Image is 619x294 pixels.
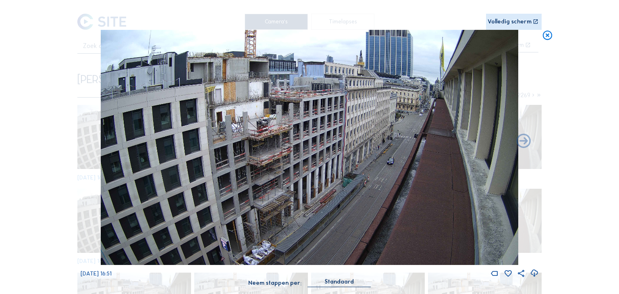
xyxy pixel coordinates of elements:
[101,30,519,265] img: Image
[515,133,532,150] i: Back
[248,280,301,286] div: Neem stappen per:
[488,19,532,25] div: Volledig scherm
[307,278,371,287] div: Standaard
[325,278,354,286] div: Standaard
[81,270,112,277] span: [DATE] 16:51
